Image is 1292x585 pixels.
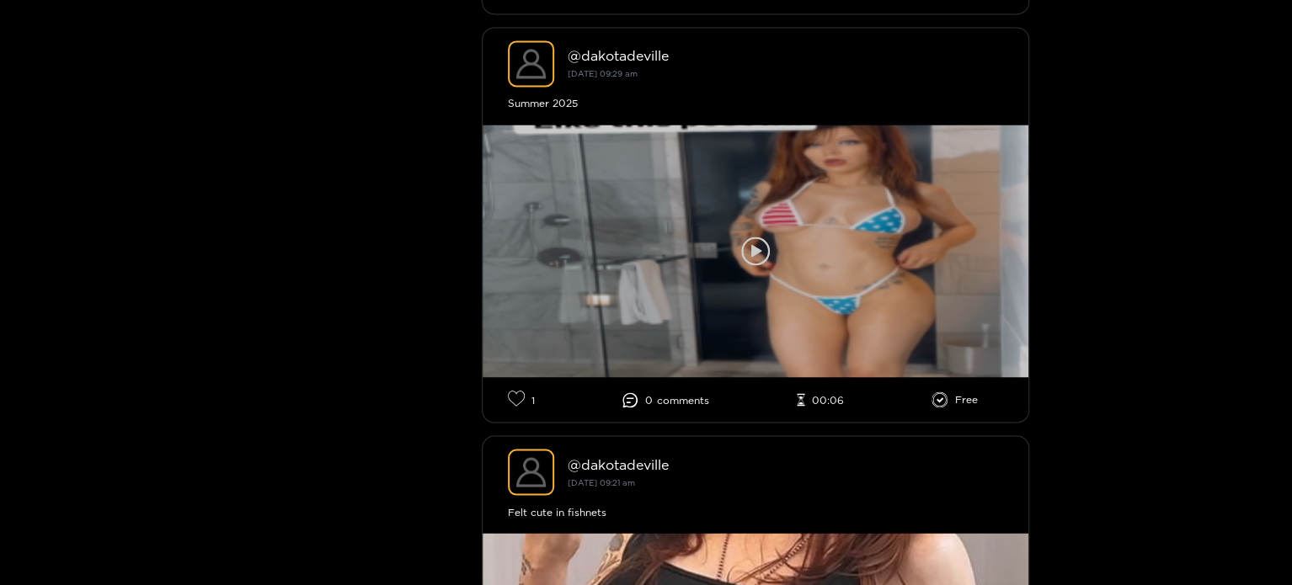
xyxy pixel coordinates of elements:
[508,40,554,87] img: dakotadeville
[568,48,1003,63] div: @ dakotadeville
[508,503,1003,520] div: Felt cute in fishnets
[508,449,554,495] img: dakotadeville
[568,456,1003,471] div: @ dakotadeville
[932,391,978,408] li: Free
[508,390,535,409] li: 1
[797,393,844,407] li: 00:06
[622,392,708,407] li: 0
[656,394,708,406] span: comment s
[568,477,635,487] small: [DATE] 09:21 am
[568,69,638,78] small: [DATE] 09:29 am
[508,95,1003,112] div: Summer 2025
